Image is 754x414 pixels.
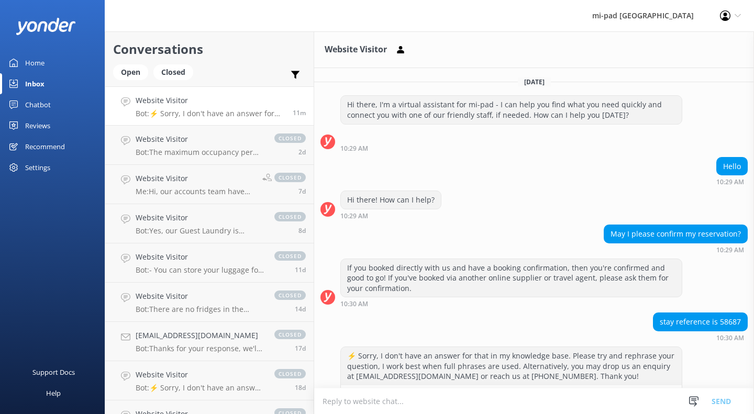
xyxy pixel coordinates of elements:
h4: Website Visitor [136,95,285,106]
p: Me: Hi, our accounts team have reversed the bonds taken over Snow Machine. This will take around ... [136,187,254,196]
span: Sep 14 2025 09:10am (UTC +12:00) Pacific/Auckland [295,265,306,274]
a: Website VisitorBot:⚡ Sorry, I don't have an answer for that in my knowledge base. Please try and ... [105,86,314,126]
span: Sep 22 2025 02:32pm (UTC +12:00) Pacific/Auckland [298,148,306,156]
span: closed [274,330,306,339]
strong: 10:30 AM [340,301,368,307]
p: Bot: ⚡ Sorry, I don't have an answer for that in my knowledge base. Please try and rephrase your ... [136,383,264,393]
p: Bot: Thanks for your response, we'll get back to you as soon as we can during opening hours. [136,344,264,353]
div: Sep 25 2025 10:29am (UTC +12:00) Pacific/Auckland [340,144,682,152]
h4: Website Visitor [136,212,264,223]
span: Sep 17 2025 09:11pm (UTC +12:00) Pacific/Auckland [298,187,306,196]
div: Open [113,64,148,80]
h4: Website Visitor [136,290,264,302]
a: Website VisitorBot:Yes, our Guest Laundry is located on Level 2 and is available 24/7. It feature... [105,204,314,243]
div: Hi there, I'm a virtual assistant for mi-pad - I can help you find what you need quickly and conn... [341,96,682,124]
span: Sep 16 2025 02:57pm (UTC +12:00) Pacific/Auckland [298,226,306,235]
span: Sep 06 2025 09:49pm (UTC +12:00) Pacific/Auckland [295,383,306,392]
div: Sep 25 2025 10:29am (UTC +12:00) Pacific/Auckland [340,212,441,219]
strong: 10:29 AM [716,179,744,185]
div: If you booked directly with us and have a booking confirmation, then you're confirmed and good to... [341,259,682,297]
div: Settings [25,157,50,178]
div: stay reference is 58687 [653,313,747,331]
strong: 10:29 AM [340,213,368,219]
div: ⚡ Sorry, I don't have an answer for that in my knowledge base. Please try and rephrase your quest... [341,347,682,385]
p: Bot: Yes, our Guest Laundry is located on Level 2 and is available 24/7. It features 3 washers, 3... [136,226,264,236]
button: 📩 Contact me by email [341,385,682,406]
div: Sep 25 2025 10:30am (UTC +12:00) Pacific/Auckland [653,334,748,341]
p: Bot: - You can store your luggage for free if you arrive early and your room isn't ready yet. - A... [136,265,264,275]
h4: Website Visitor [136,133,264,145]
span: closed [274,290,306,300]
div: Sep 25 2025 10:29am (UTC +12:00) Pacific/Auckland [716,178,748,185]
span: Sep 11 2025 04:12am (UTC +12:00) Pacific/Auckland [295,305,306,314]
h4: Website Visitor [136,251,264,263]
div: Help [46,383,61,404]
p: Bot: There are no fridges in the rooms at [GEOGRAPHIC_DATA]. However, if you need to keep anythin... [136,305,264,314]
img: yonder-white-logo.png [16,18,76,35]
span: closed [274,369,306,378]
span: closed [274,212,306,221]
div: Sep 25 2025 10:30am (UTC +12:00) Pacific/Auckland [340,300,682,307]
strong: 10:29 AM [716,247,744,253]
div: Hi there! How can I help? [341,191,441,209]
a: Website VisitorBot:The maximum occupancy per room is 2 persons, and there's no room for extra bed... [105,126,314,165]
a: Website VisitorBot:- You can store your luggage for free if you arrive early and your room isn't ... [105,243,314,283]
span: closed [274,173,306,182]
a: Website VisitorBot:⚡ Sorry, I don't have an answer for that in my knowledge base. Please try and ... [105,361,314,400]
strong: 10:29 AM [340,146,368,152]
a: Website VisitorBot:There are no fridges in the rooms at [GEOGRAPHIC_DATA]. However, if you need t... [105,283,314,322]
h3: Website Visitor [325,43,387,57]
a: Closed [153,66,198,77]
a: [EMAIL_ADDRESS][DOMAIN_NAME]Bot:Thanks for your response, we'll get back to you as soon as we can... [105,322,314,361]
span: closed [274,133,306,143]
h4: Website Visitor [136,173,254,184]
div: Closed [153,64,193,80]
div: Reviews [25,115,50,136]
a: Open [113,66,153,77]
h2: Conversations [113,39,306,59]
p: Bot: ⚡ Sorry, I don't have an answer for that in my knowledge base. Please try and rephrase your ... [136,109,285,118]
div: Chatbot [25,94,51,115]
span: [DATE] [518,77,551,86]
a: Website VisitorMe:Hi, our accounts team have reversed the bonds taken over Snow Machine. This wil... [105,165,314,204]
div: Hello [717,158,747,175]
div: Inbox [25,73,45,94]
div: Recommend [25,136,65,157]
span: closed [274,251,306,261]
div: Support Docs [32,362,75,383]
div: Sep 25 2025 10:29am (UTC +12:00) Pacific/Auckland [604,246,748,253]
span: Sep 25 2025 10:30am (UTC +12:00) Pacific/Auckland [293,108,306,117]
div: May I please confirm my reservation? [604,225,747,243]
h4: [EMAIL_ADDRESS][DOMAIN_NAME] [136,330,264,341]
span: Sep 08 2025 09:12am (UTC +12:00) Pacific/Auckland [295,344,306,353]
div: Home [25,52,45,73]
strong: 10:30 AM [716,335,744,341]
p: Bot: The maximum occupancy per room is 2 persons, and there's no room for extra beds or cots. Ple... [136,148,264,157]
h4: Website Visitor [136,369,264,381]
